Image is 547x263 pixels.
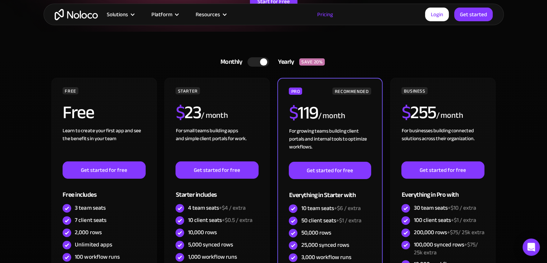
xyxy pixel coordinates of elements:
div: Platform [142,10,187,19]
a: Login [425,8,449,21]
a: Get started for free [401,161,484,179]
div: SAVE 20% [299,58,325,66]
div: 100 client seats [414,216,476,224]
div: STARTER [176,87,200,94]
div: BUSINESS [401,87,427,94]
div: Everything in Pro with [401,179,484,202]
div: Solutions [107,10,128,19]
div: / month [318,110,345,122]
div: 50,000 rows [301,229,331,237]
span: $ [401,95,410,129]
span: +$75/ 25k extra [414,239,478,258]
div: 100 workflow runs [75,253,119,261]
span: +$1 / extra [451,215,476,226]
span: $ [289,96,298,130]
div: 10 client seats [188,216,252,224]
span: +$6 / extra [334,203,360,214]
div: 7 client seats [75,216,106,224]
div: Platform [151,10,172,19]
div: 25,000 synced rows [301,241,349,249]
a: Get started [454,8,493,21]
div: RECOMMENDED [332,88,371,95]
div: Open Intercom Messenger [523,239,540,256]
div: 10 team seats [301,204,360,212]
div: 3,000 workflow runs [301,253,351,261]
div: Resources [196,10,220,19]
span: +$75/ 25k extra [447,227,484,238]
div: Free includes [63,179,145,202]
a: Get started for free [176,161,258,179]
div: Learn to create your first app and see the benefits in your team ‍ [63,127,145,161]
h2: 23 [176,103,201,121]
div: PRO [289,88,302,95]
div: Starter includes [176,179,258,202]
div: 3 team seats [75,204,105,212]
div: Resources [187,10,234,19]
a: Get started for free [63,161,145,179]
h2: 119 [289,104,318,122]
h2: Free [63,103,94,121]
div: FREE [63,87,78,94]
div: 1,000 workflow runs [188,253,237,261]
div: 100,000 synced rows [414,241,484,257]
div: 2,000 rows [75,228,101,236]
div: 50 client seats [301,217,361,224]
div: Unlimited apps [75,241,112,249]
div: Solutions [98,10,142,19]
div: / month [201,110,228,121]
div: / month [436,110,463,121]
a: home [55,9,98,20]
span: $ [176,95,184,129]
div: For growing teams building client portals and internal tools to optimize workflows. [289,127,371,162]
a: Pricing [308,10,342,19]
div: 4 team seats [188,204,245,212]
div: Everything in Starter with [289,179,371,202]
span: +$4 / extra [219,202,245,213]
div: 5,000 synced rows [188,241,233,249]
div: 10,000 rows [188,228,216,236]
div: For small teams building apps and simple client portals for work. ‍ [176,127,258,161]
span: +$10 / extra [447,202,476,213]
div: Yearly [269,57,299,67]
div: Monthly [211,57,248,67]
span: +$0.5 / extra [222,215,252,226]
div: For businesses building connected solutions across their organization. ‍ [401,127,484,161]
h2: 255 [401,103,436,121]
a: Get started for free [289,162,371,179]
span: +$1 / extra [336,215,361,226]
div: 200,000 rows [414,228,484,236]
div: 30 team seats [414,204,476,212]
